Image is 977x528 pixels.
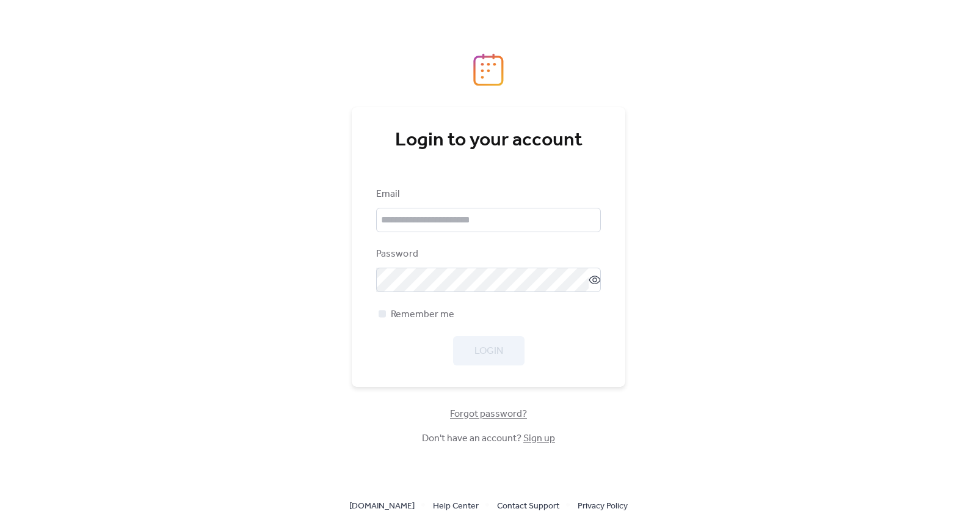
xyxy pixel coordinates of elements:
span: [DOMAIN_NAME] [349,499,415,514]
a: Privacy Policy [578,498,628,513]
span: Help Center [433,499,479,514]
a: Help Center [433,498,479,513]
div: Login to your account [376,128,601,153]
div: Password [376,247,598,262]
img: logo [473,53,504,86]
span: Forgot password? [450,407,527,422]
a: [DOMAIN_NAME] [349,498,415,513]
a: Sign up [523,429,555,448]
span: Contact Support [497,499,559,514]
div: Email [376,187,598,202]
a: Forgot password? [450,411,527,417]
a: Contact Support [497,498,559,513]
span: Privacy Policy [578,499,628,514]
span: Remember me [391,307,454,322]
span: Don't have an account? [422,431,555,446]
